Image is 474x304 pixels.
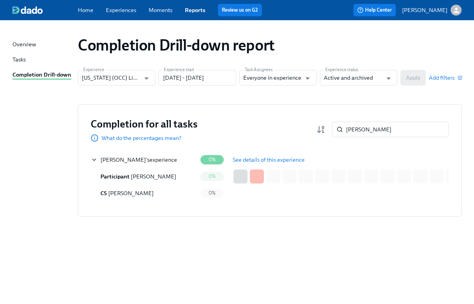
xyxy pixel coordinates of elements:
img: dado [12,6,43,14]
span: 0% [204,173,220,179]
button: See details of this experience [227,152,310,168]
span: [PERSON_NAME] [100,156,146,163]
a: Home [78,7,93,14]
button: [PERSON_NAME] [402,5,462,16]
a: Tasks [12,56,72,65]
a: Moments [149,7,172,14]
a: Review us on G2 [222,6,258,14]
span: Participant [100,173,130,180]
button: Open [383,72,395,84]
p: [PERSON_NAME] [402,6,448,14]
div: Tasks [12,56,26,65]
span: [PERSON_NAME] [131,173,176,180]
a: Overview [12,40,72,49]
button: Add filters [429,74,462,82]
h3: Completion for all tasks [91,117,198,131]
span: Help Center [357,6,392,14]
input: Search by name [346,122,449,137]
div: CS [PERSON_NAME] [91,185,197,201]
span: 0% [204,190,220,196]
span: Credentialing Specialist [100,190,107,197]
a: Completion Drill-down [12,71,72,80]
div: [PERSON_NAME]'sexperience [91,152,197,168]
div: Participant [PERSON_NAME] [91,169,197,184]
span: See details of this experience [233,156,305,164]
button: Open [140,72,153,84]
button: Open [302,72,314,84]
div: Overview [12,40,36,49]
p: What do the percentages mean? [102,134,181,142]
div: 's experience [100,156,177,164]
span: [PERSON_NAME] [108,190,154,197]
span: 0% [204,157,220,162]
a: dado [12,6,78,14]
h1: Completion Drill-down report [78,36,275,54]
button: Help Center [353,4,396,16]
div: Completion Drill-down [12,71,71,80]
button: Review us on G2 [218,4,262,16]
a: Experiences [106,7,136,14]
a: Reports [185,7,205,14]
